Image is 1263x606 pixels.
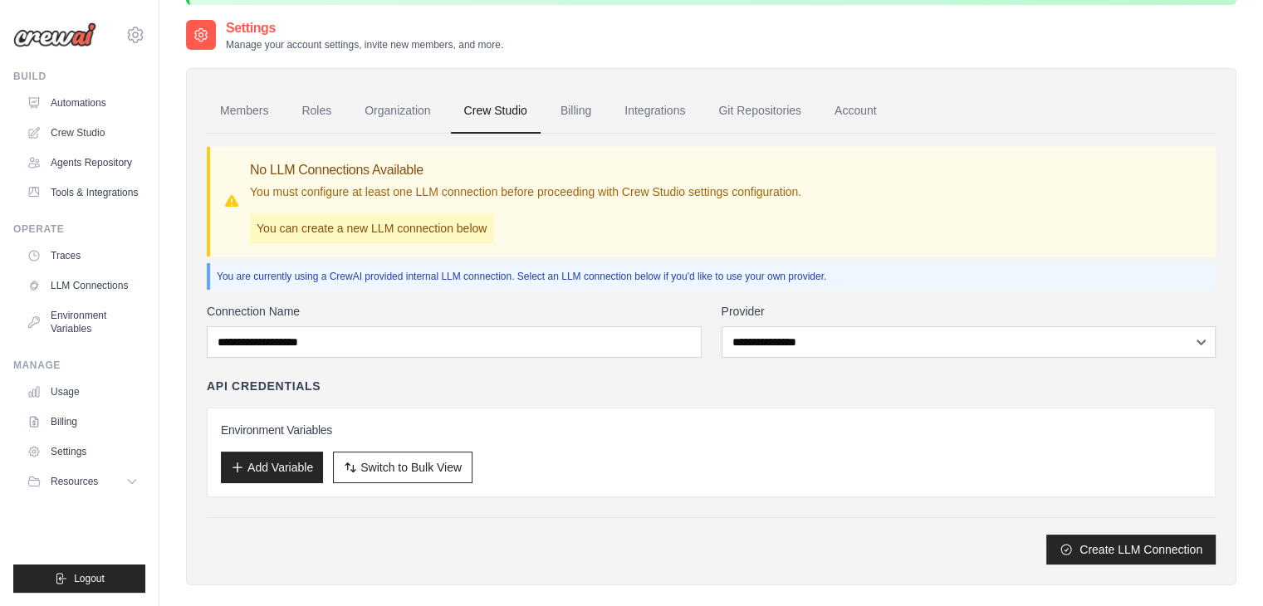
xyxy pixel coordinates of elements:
[20,179,145,206] a: Tools & Integrations
[207,378,321,394] h4: API Credentials
[13,22,96,47] img: Logo
[20,379,145,405] a: Usage
[547,89,605,134] a: Billing
[20,302,145,342] a: Environment Variables
[13,564,145,593] button: Logout
[20,438,145,465] a: Settings
[226,38,503,51] p: Manage your account settings, invite new members, and more.
[333,452,472,483] button: Switch to Bulk View
[221,452,323,483] button: Add Variable
[20,120,145,146] a: Crew Studio
[20,272,145,299] a: LLM Connections
[20,408,145,435] a: Billing
[13,359,145,372] div: Manage
[207,89,281,134] a: Members
[207,303,702,320] label: Connection Name
[217,270,1209,283] p: You are currently using a CrewAI provided internal LLM connection. Select an LLM connection below...
[13,222,145,236] div: Operate
[250,213,493,243] p: You can create a new LLM connection below
[611,89,698,134] a: Integrations
[1180,526,1263,606] iframe: Chat Widget
[20,242,145,269] a: Traces
[821,89,890,134] a: Account
[722,303,1216,320] label: Provider
[20,90,145,116] a: Automations
[20,468,145,495] button: Resources
[250,183,801,200] p: You must configure at least one LLM connection before proceeding with Crew Studio settings config...
[360,459,462,476] span: Switch to Bulk View
[74,572,105,585] span: Logout
[226,18,503,38] h2: Settings
[51,475,98,488] span: Resources
[20,149,145,176] a: Agents Repository
[288,89,345,134] a: Roles
[451,89,541,134] a: Crew Studio
[250,160,801,180] h3: No LLM Connections Available
[351,89,443,134] a: Organization
[221,422,1202,438] h3: Environment Variables
[1046,535,1216,564] button: Create LLM Connection
[705,89,815,134] a: Git Repositories
[13,70,145,83] div: Build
